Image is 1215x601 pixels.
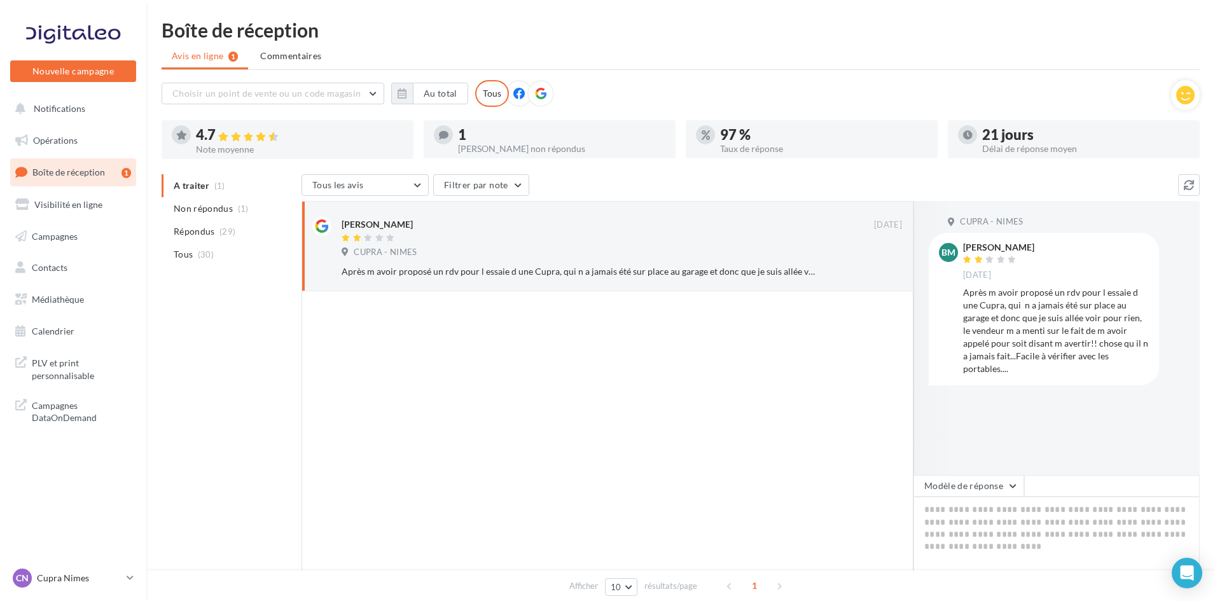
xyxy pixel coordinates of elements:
div: Délai de réponse moyen [982,144,1190,153]
div: 1 [121,168,131,178]
span: CN [16,572,29,584]
button: Choisir un point de vente ou un code magasin [162,83,384,104]
span: Visibilité en ligne [34,199,102,210]
button: Au total [391,83,468,104]
a: Campagnes DataOnDemand [8,392,139,429]
span: [DATE] [874,219,902,231]
div: 4.7 [196,128,403,142]
span: (1) [238,204,249,214]
span: Choisir un point de vente ou un code magasin [172,88,361,99]
span: Calendrier [32,326,74,336]
a: CN Cupra Nimes [10,566,136,590]
span: Afficher [569,580,598,592]
span: Opérations [33,135,78,146]
a: Contacts [8,254,139,281]
div: 1 [458,128,665,142]
div: Boîte de réception [162,20,1200,39]
button: Notifications [8,95,134,122]
div: [PERSON_NAME] non répondus [458,144,665,153]
span: BM [941,246,955,259]
span: PLV et print personnalisable [32,354,131,382]
span: (30) [198,249,214,259]
a: PLV et print personnalisable [8,349,139,387]
span: Contacts [32,262,67,273]
span: [DATE] [963,270,991,281]
a: Calendrier [8,318,139,345]
span: Notifications [34,103,85,114]
span: (29) [219,226,235,237]
button: Tous les avis [302,174,429,196]
div: [PERSON_NAME] [963,243,1034,252]
div: Open Intercom Messenger [1172,558,1202,588]
span: Boîte de réception [32,167,105,177]
span: Tous les avis [312,179,364,190]
button: 10 [605,578,637,596]
a: Visibilité en ligne [8,191,139,218]
span: Non répondus [174,202,233,215]
span: Commentaires [260,50,321,62]
p: Cupra Nimes [37,572,121,584]
button: Nouvelle campagne [10,60,136,82]
span: CUPRA - NIMES [354,247,417,258]
button: Modèle de réponse [913,475,1024,497]
a: Boîte de réception1 [8,158,139,186]
button: Filtrer par note [433,174,529,196]
div: [PERSON_NAME] [342,218,413,231]
a: Médiathèque [8,286,139,313]
div: Tous [475,80,509,107]
div: Après m avoir proposé un rdv pour l essaie d une Cupra, qui n a jamais été sur place au garage et... [342,265,819,278]
span: Répondus [174,225,215,238]
div: Taux de réponse [720,144,927,153]
span: résultats/page [644,580,697,592]
span: CUPRA - NIMES [960,216,1023,228]
div: 21 jours [982,128,1190,142]
span: Campagnes DataOnDemand [32,397,131,424]
button: Au total [413,83,468,104]
span: Médiathèque [32,294,84,305]
div: 97 % [720,128,927,142]
div: Note moyenne [196,145,403,154]
span: Campagnes [32,230,78,241]
span: 1 [744,576,765,596]
a: Campagnes [8,223,139,250]
span: 10 [611,582,621,592]
div: Après m avoir proposé un rdv pour l essaie d une Cupra, qui n a jamais été sur place au garage et... [963,286,1149,375]
span: Tous [174,248,193,261]
a: Opérations [8,127,139,154]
